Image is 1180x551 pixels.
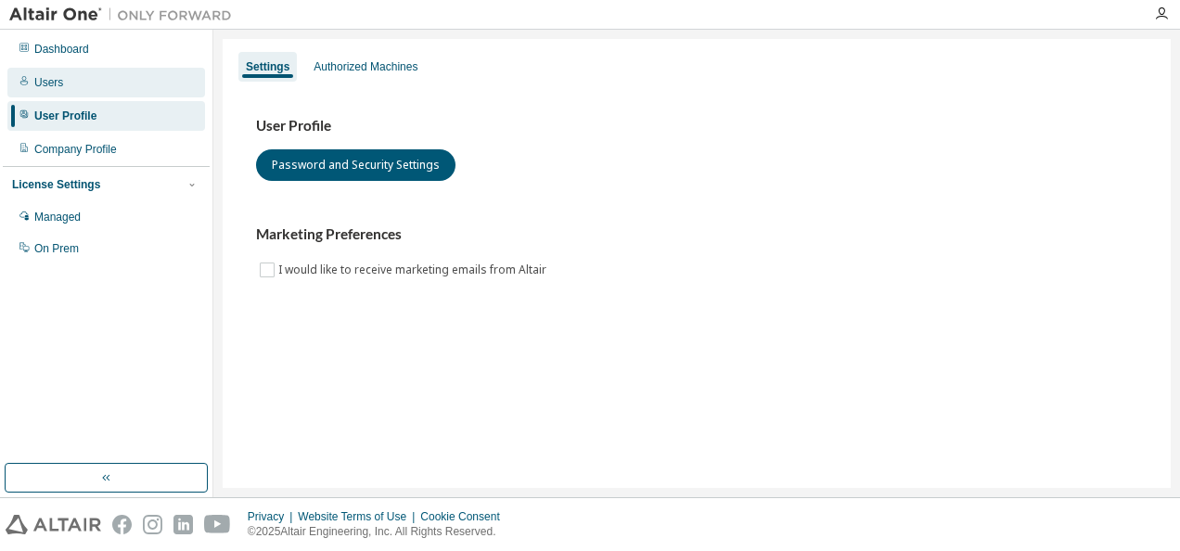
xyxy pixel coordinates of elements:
div: Authorized Machines [314,59,417,74]
button: Password and Security Settings [256,149,455,181]
div: Cookie Consent [420,509,510,524]
img: facebook.svg [112,515,132,534]
div: Managed [34,210,81,224]
div: Settings [246,59,289,74]
div: License Settings [12,177,100,192]
p: © 2025 Altair Engineering, Inc. All Rights Reserved. [248,524,511,540]
img: linkedin.svg [173,515,193,534]
label: I would like to receive marketing emails from Altair [278,259,550,281]
div: Website Terms of Use [298,509,420,524]
div: User Profile [34,109,96,123]
div: Company Profile [34,142,117,157]
div: Dashboard [34,42,89,57]
div: Privacy [248,509,298,524]
h3: User Profile [256,117,1137,135]
h3: Marketing Preferences [256,225,1137,244]
img: Altair One [9,6,241,24]
img: altair_logo.svg [6,515,101,534]
img: instagram.svg [143,515,162,534]
div: Users [34,75,63,90]
img: youtube.svg [204,515,231,534]
div: On Prem [34,241,79,256]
